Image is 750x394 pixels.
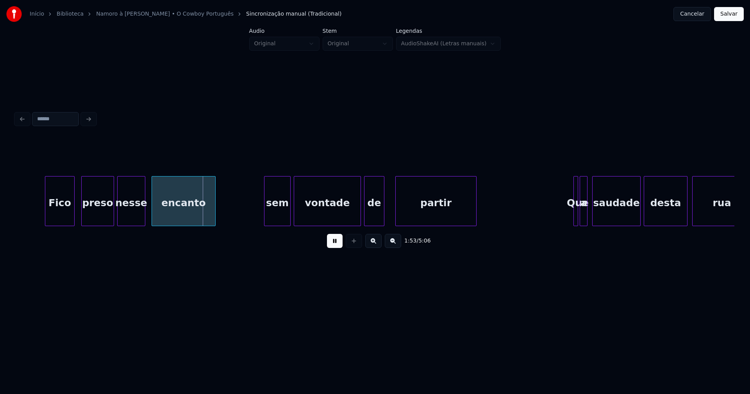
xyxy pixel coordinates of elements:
[673,7,711,21] button: Cancelar
[6,6,22,22] img: youka
[404,237,416,245] span: 1:53
[418,237,430,245] span: 5:06
[96,10,234,18] a: Namoro à [PERSON_NAME] • O Cowboy Português
[249,28,320,34] label: Áudio
[30,10,341,18] nav: breadcrumb
[714,7,744,21] button: Salvar
[323,28,393,34] label: Stem
[57,10,84,18] a: Biblioteca
[30,10,44,18] a: Início
[396,28,501,34] label: Legendas
[404,237,423,245] div: /
[246,10,341,18] span: Sincronização manual (Tradicional)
